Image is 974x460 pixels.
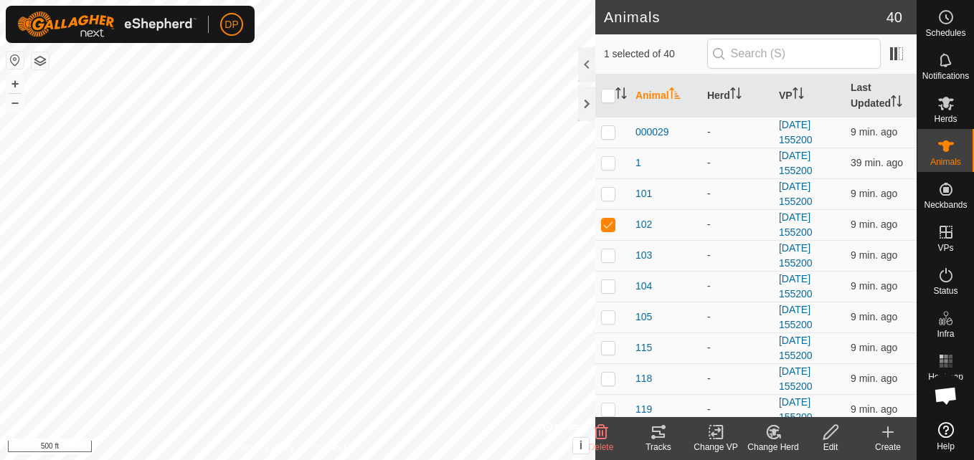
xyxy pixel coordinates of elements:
h2: Animals [604,9,886,26]
span: 000029 [635,125,669,140]
span: Sep 12, 2025, 10:38 PM [851,188,897,199]
span: 102 [635,217,652,232]
span: Sep 12, 2025, 10:38 PM [851,373,897,384]
th: VP [773,75,845,118]
span: Sep 12, 2025, 10:38 PM [851,311,897,322]
div: Change VP [687,441,744,454]
span: 115 [635,340,652,355]
span: Sep 12, 2025, 10:38 PM [851,342,897,353]
div: - [707,186,767,201]
span: Herds [934,115,957,123]
div: - [707,155,767,171]
div: Tracks [630,441,687,454]
span: 119 [635,402,652,417]
a: Help [917,416,974,456]
span: Help [937,442,955,451]
span: DP [224,17,238,32]
a: [DATE] 155200 [779,335,813,361]
a: Privacy Policy [241,441,295,454]
span: Sep 12, 2025, 10:38 PM [851,219,897,230]
span: Sep 12, 2025, 10:38 PM [851,126,897,138]
div: - [707,248,767,263]
span: Notifications [922,72,969,80]
div: - [707,371,767,386]
span: Schedules [925,29,965,37]
span: 105 [635,310,652,325]
span: 104 [635,279,652,294]
button: Reset Map [6,52,24,69]
span: 103 [635,248,652,263]
span: i [580,439,582,451]
a: [DATE] 155200 [779,242,813,269]
span: Delete [589,442,614,452]
p-sorticon: Activate to sort [615,90,627,101]
a: Contact Us [312,441,354,454]
span: 40 [886,6,902,28]
div: - [707,279,767,294]
div: - [707,402,767,417]
div: Change Herd [744,441,802,454]
p-sorticon: Activate to sort [730,90,742,101]
a: [DATE] 155200 [779,396,813,423]
span: 1 selected of 40 [604,47,707,62]
div: - [707,125,767,140]
p-sorticon: Activate to sort [793,90,804,101]
button: + [6,75,24,92]
div: Create [859,441,917,454]
button: – [6,94,24,111]
a: [DATE] 155200 [779,150,813,176]
a: [DATE] 155200 [779,304,813,330]
div: Edit [802,441,859,454]
span: Heatmap [928,373,963,381]
span: Neckbands [924,201,967,209]
div: - [707,217,767,232]
span: 101 [635,186,652,201]
button: i [573,438,589,454]
span: Status [933,287,958,295]
a: [DATE] 155200 [779,181,813,207]
div: - [707,310,767,325]
div: - [707,340,767,355]
th: Last Updated [845,75,917,118]
span: Animals [930,158,961,166]
span: Sep 12, 2025, 10:38 PM [851,280,897,292]
a: [DATE] 155200 [779,365,813,392]
span: VPs [937,244,953,252]
div: Open chat [925,374,968,417]
th: Herd [701,75,773,118]
a: [DATE] 155200 [779,273,813,300]
p-sorticon: Activate to sort [891,97,902,109]
span: Sep 12, 2025, 10:08 PM [851,157,903,168]
span: 1 [635,155,641,171]
a: [DATE] 155200 [779,119,813,145]
p-sorticon: Activate to sort [669,90,681,101]
a: [DATE] 155200 [779,211,813,238]
span: Infra [937,330,954,338]
button: Map Layers [32,52,49,70]
img: Gallagher Logo [17,11,197,37]
span: Sep 12, 2025, 10:38 PM [851,403,897,415]
span: Sep 12, 2025, 10:38 PM [851,249,897,261]
input: Search (S) [707,39,881,69]
span: 118 [635,371,652,386]
th: Animal [630,75,701,118]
